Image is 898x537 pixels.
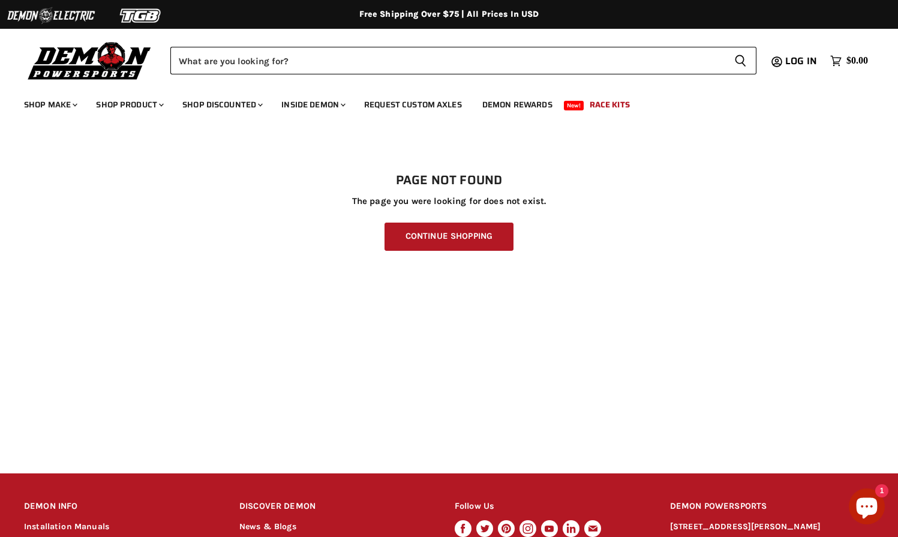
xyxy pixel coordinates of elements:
a: Demon Rewards [473,92,561,117]
ul: Main menu [15,88,865,117]
a: Inside Demon [272,92,353,117]
a: Shop Product [87,92,171,117]
span: New! [564,101,584,110]
button: Search [725,47,756,74]
p: The page you were looking for does not exist. [24,196,874,206]
a: Request Custom Axles [355,92,471,117]
a: Shop Discounted [173,92,270,117]
form: Product [170,47,756,74]
a: Continue Shopping [385,223,513,251]
img: Demon Powersports [24,39,155,82]
img: TGB Logo 2 [96,4,186,27]
span: $0.00 [846,55,868,67]
p: [STREET_ADDRESS][PERSON_NAME] [670,520,874,534]
a: $0.00 [824,52,874,70]
h2: DISCOVER DEMON [239,493,432,521]
inbox-online-store-chat: Shopify online store chat [845,488,888,527]
img: Demon Electric Logo 2 [6,4,96,27]
h2: DEMON POWERSPORTS [670,493,874,521]
h1: Page not found [24,173,874,188]
h2: Follow Us [455,493,647,521]
a: Race Kits [581,92,639,117]
a: News & Blogs [239,521,296,532]
a: Shop Make [15,92,85,117]
a: Installation Manuals [24,521,109,532]
input: Search [170,47,725,74]
h2: DEMON INFO [24,493,217,521]
a: Log in [780,56,824,67]
span: Log in [785,53,817,68]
